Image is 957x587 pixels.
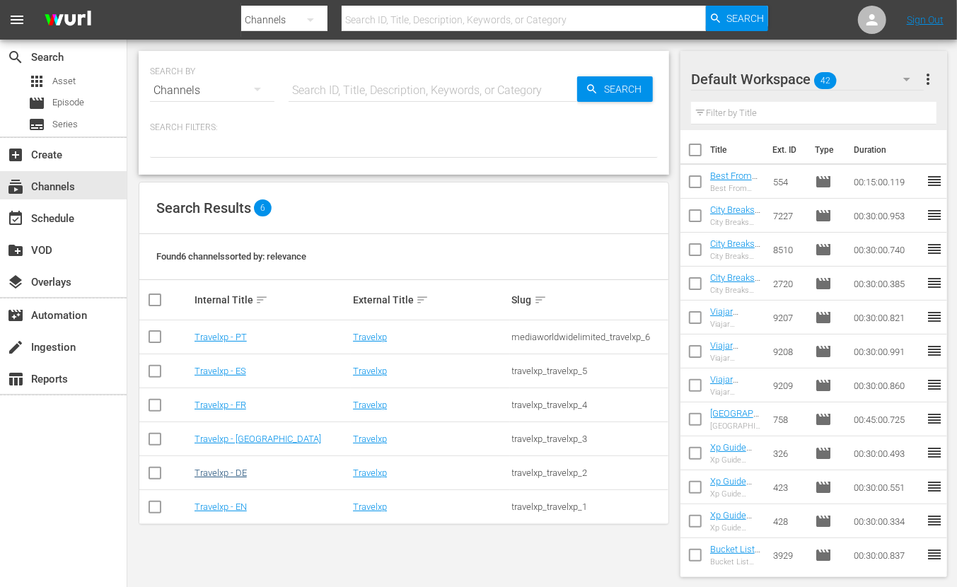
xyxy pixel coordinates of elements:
span: VOD [7,242,24,259]
span: Ingestion [7,339,24,356]
a: Xp Guide [GEOGRAPHIC_DATA], [GEOGRAPHIC_DATA] (PT) [710,442,762,506]
a: Travelxp - ES [195,366,246,376]
span: reorder [926,240,943,257]
span: reorder [926,207,943,223]
span: Series [28,116,45,133]
a: Travelxp - EN [195,501,247,512]
span: reorder [926,512,943,529]
span: Episode [815,479,832,496]
td: 554 [767,165,809,199]
a: Travelxp [353,400,387,410]
span: reorder [926,376,943,393]
th: Title [710,130,764,170]
td: 00:30:00.821 [848,301,926,335]
div: Slug [512,291,666,308]
td: 00:30:00.953 [848,199,926,233]
th: Type [806,130,845,170]
td: 00:15:00.119 [848,165,926,199]
th: Ext. ID [764,130,806,170]
span: Episode [815,411,832,428]
div: Viajar [GEOGRAPHIC_DATA] [GEOGRAPHIC_DATA] [710,388,762,397]
span: 42 [814,66,837,95]
span: Asset [28,73,45,90]
td: 00:30:00.493 [848,436,926,470]
span: reorder [926,444,943,461]
a: Travelxp - [GEOGRAPHIC_DATA] [195,434,321,444]
span: Schedule [7,210,24,227]
span: Asset [52,74,76,88]
span: Episode [815,309,832,326]
span: reorder [926,308,943,325]
a: City Breaks [GEOGRAPHIC_DATA] (PT) [710,204,762,247]
span: reorder [926,546,943,563]
td: 8510 [767,233,809,267]
td: 00:30:00.837 [848,538,926,572]
div: Bucket List Aso, [GEOGRAPHIC_DATA] [710,557,762,566]
span: sort [416,293,429,306]
span: menu [8,11,25,28]
div: [GEOGRAPHIC_DATA], [GEOGRAPHIC_DATA] [710,422,762,431]
button: Search [577,76,653,102]
div: Internal Title [195,291,349,308]
td: 3929 [767,538,809,572]
span: reorder [926,410,943,427]
button: Search [706,6,768,31]
span: reorder [926,478,943,495]
a: Viajar [GEOGRAPHIC_DATA] [GEOGRAPHIC_DATA] (PT) [710,374,762,438]
a: City Breaks Narlai & Jawai, [GEOGRAPHIC_DATA] (PT) [710,238,762,302]
a: City Breaks [GEOGRAPHIC_DATA], [GEOGRAPHIC_DATA] (PT) [710,272,762,336]
span: Reports [7,371,24,388]
span: reorder [926,342,943,359]
td: 7227 [767,199,809,233]
td: 00:30:00.334 [848,504,926,538]
button: more_vert [920,62,936,96]
a: Sign Out [907,14,944,25]
div: City Breaks [GEOGRAPHIC_DATA] [710,218,762,227]
span: Automation [7,307,24,324]
div: mediaworldwidelimited_travelxp_6 [512,332,666,342]
td: 00:30:00.860 [848,368,926,402]
span: Episode [815,173,832,190]
a: Travelxp - DE [195,467,247,478]
span: reorder [926,274,943,291]
a: Travelxp - PT [195,332,247,342]
span: Search [726,6,764,31]
td: 00:30:00.385 [848,267,926,301]
td: 00:30:00.551 [848,470,926,504]
td: 00:45:00.725 [848,402,926,436]
img: ans4CAIJ8jUAAAAAAAAAAAAAAAAAAAAAAAAgQb4GAAAAAAAAAAAAAAAAAAAAAAAAJMjXAAAAAAAAAAAAAAAAAAAAAAAAgAT5G... [34,4,102,37]
td: 2720 [767,267,809,301]
div: travelxp_travelxp_3 [512,434,666,444]
a: Travelxp [353,467,387,478]
span: Series [52,117,78,132]
div: travelxp_travelxp_4 [512,400,666,410]
td: 428 [767,504,809,538]
p: Search Filters: [150,122,658,134]
div: City Breaks Narlai & Jawai, [GEOGRAPHIC_DATA] [710,252,762,261]
span: Episode [52,95,84,110]
div: Xp Guide [GEOGRAPHIC_DATA], [GEOGRAPHIC_DATA] [710,455,762,465]
span: Episode [815,445,832,462]
a: Best From The Rest Oman Must Sees (PT) [710,170,758,213]
div: Xp Guide [GEOGRAPHIC_DATA], [GEOGRAPHIC_DATA] [710,523,762,533]
th: Duration [845,130,930,170]
span: Channels [7,178,24,195]
span: Episode [815,275,832,292]
td: 9208 [767,335,809,368]
div: travelxp_travelxp_1 [512,501,666,512]
div: Default Workspace [691,59,924,99]
a: Xp Guide Cesky Krumlov (PT) [710,476,752,518]
a: Viajar Mexico [GEOGRAPHIC_DATA] (PT) [710,340,762,393]
td: 758 [767,402,809,436]
div: External Title [353,291,507,308]
span: Episode [815,513,832,530]
div: travelxp_travelxp_5 [512,366,666,376]
span: Episode [28,95,45,112]
span: sort [255,293,268,306]
a: Viajar Mexico El Tule (PT) [710,306,748,338]
td: 423 [767,470,809,504]
div: Best From The Rest Oman Must Sees [710,184,762,193]
span: reorder [926,173,943,190]
span: Found 6 channels sorted by: relevance [156,251,306,262]
span: Episode [815,207,832,224]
